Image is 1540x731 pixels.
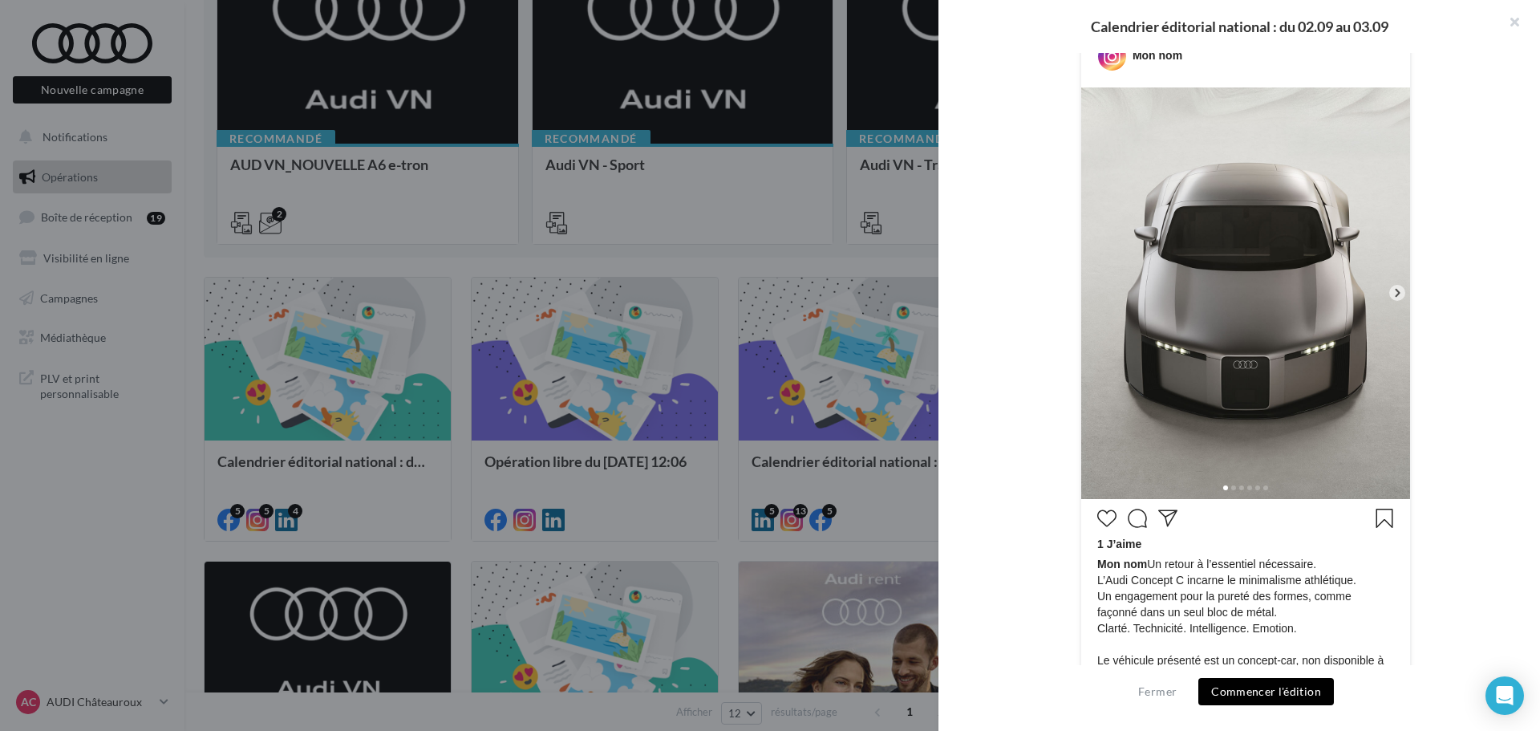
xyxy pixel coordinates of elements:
div: Mon nom [1133,47,1182,63]
span: Mon nom [1097,558,1147,571]
svg: Partager la publication [1158,509,1177,528]
div: Calendrier éditorial national : du 02.09 au 03.09 [964,19,1514,34]
div: Open Intercom Messenger [1485,676,1524,715]
button: Commencer l'édition [1198,678,1334,705]
svg: Enregistrer [1375,509,1394,528]
div: 1 J’aime [1097,536,1394,556]
svg: Commenter [1128,509,1147,528]
button: Fermer [1132,682,1183,701]
svg: J’aime [1097,509,1116,528]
